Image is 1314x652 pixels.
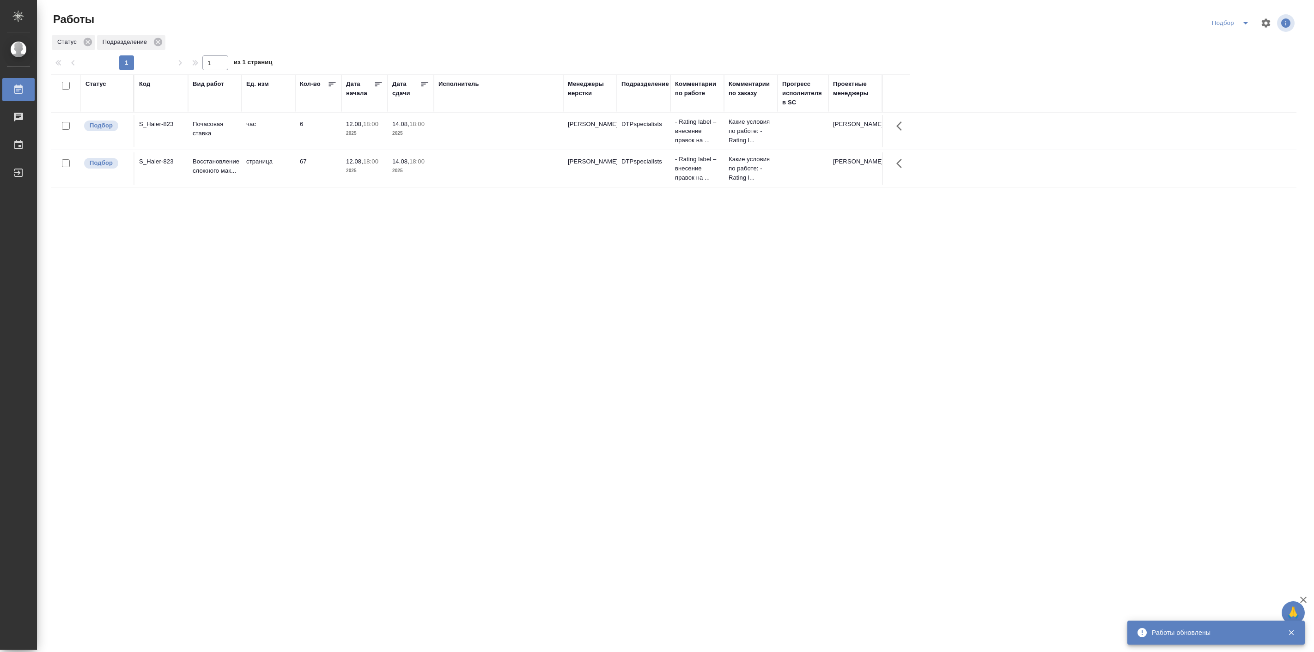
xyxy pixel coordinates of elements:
td: 6 [295,115,341,147]
p: 12.08, [346,158,363,165]
p: - Rating label – внесение правок на ... [675,117,719,145]
p: Какие условия по работе: - Rating l... [729,155,773,182]
p: Какие условия по работе: - Rating l... [729,117,773,145]
div: Исполнитель [438,79,479,89]
div: split button [1210,16,1255,30]
button: 🙏 [1282,601,1305,624]
button: Здесь прячутся важные кнопки [891,152,913,175]
span: Настроить таблицу [1255,12,1277,34]
p: - Rating label – внесение правок на ... [675,155,719,182]
div: Статус [52,35,95,50]
p: 14.08, [392,158,409,165]
td: [PERSON_NAME] [828,115,882,147]
div: Подразделение [621,79,669,89]
div: Кол-во [300,79,321,89]
p: 2025 [392,166,429,175]
div: Дата начала [346,79,374,98]
p: Восстановление сложного мак... [193,157,237,175]
p: 2025 [346,166,383,175]
span: 🙏 [1285,603,1301,622]
td: DTPspecialists [617,115,670,147]
span: Работы [51,12,94,27]
div: Вид работ [193,79,224,89]
div: Ед. изм [246,79,269,89]
div: Проектные менеджеры [833,79,877,98]
p: 14.08, [392,121,409,127]
div: Подразделение [97,35,165,50]
div: Прогресс исполнителя в SC [782,79,824,107]
p: Подбор [90,158,113,168]
p: 18:00 [409,158,425,165]
td: [PERSON_NAME] [828,152,882,185]
td: DTPspecialists [617,152,670,185]
span: из 1 страниц [234,57,273,70]
p: 18:00 [363,121,378,127]
div: Комментарии по работе [675,79,719,98]
button: Здесь прячутся важные кнопки [891,115,913,137]
p: [PERSON_NAME] [568,157,612,166]
p: Почасовая ставка [193,120,237,138]
td: 67 [295,152,341,185]
p: [PERSON_NAME] [568,120,612,129]
div: Менеджеры верстки [568,79,612,98]
p: Подбор [90,121,113,130]
div: Код [139,79,150,89]
p: 2025 [392,129,429,138]
button: Закрыть [1282,628,1301,637]
div: Работы обновлены [1152,628,1274,637]
div: Дата сдачи [392,79,420,98]
p: 18:00 [363,158,378,165]
td: страница [242,152,295,185]
div: S_Haier-823 [139,157,183,166]
p: Статус [57,37,80,47]
p: 18:00 [409,121,425,127]
p: 12.08, [346,121,363,127]
div: S_Haier-823 [139,120,183,129]
div: Комментарии по заказу [729,79,773,98]
td: час [242,115,295,147]
p: Подразделение [103,37,150,47]
div: Статус [85,79,106,89]
p: 2025 [346,129,383,138]
span: Посмотреть информацию [1277,14,1296,32]
div: Можно подбирать исполнителей [83,157,129,169]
